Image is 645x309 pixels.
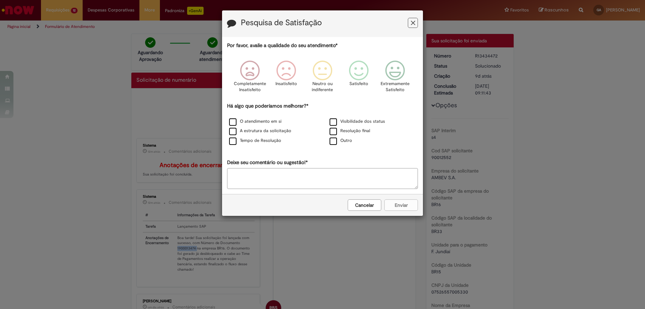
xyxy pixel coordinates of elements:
[348,199,381,211] button: Cancelar
[330,118,385,125] label: Visibilidade dos status
[349,81,368,87] p: Satisfeito
[234,81,266,93] p: Completamente Insatisfeito
[229,118,282,125] label: O atendimento em si
[227,103,418,146] div: Há algo que poderíamos melhorar?*
[342,55,376,102] div: Satisfeito
[241,18,322,27] label: Pesquisa de Satisfação
[275,81,297,87] p: Insatisfeito
[227,42,338,49] label: Por favor, avalie a qualidade do seu atendimento*
[227,159,308,166] label: Deixe seu comentário ou sugestão!*
[330,138,352,144] label: Outro
[269,55,303,102] div: Insatisfeito
[378,55,412,102] div: Extremamente Satisfeito
[229,138,281,144] label: Tempo de Resolução
[330,128,370,134] label: Resolução final
[310,81,335,93] p: Neutro ou indiferente
[305,55,340,102] div: Neutro ou indiferente
[232,55,267,102] div: Completamente Insatisfeito
[381,81,410,93] p: Extremamente Satisfeito
[229,128,291,134] label: A estrutura da solicitação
